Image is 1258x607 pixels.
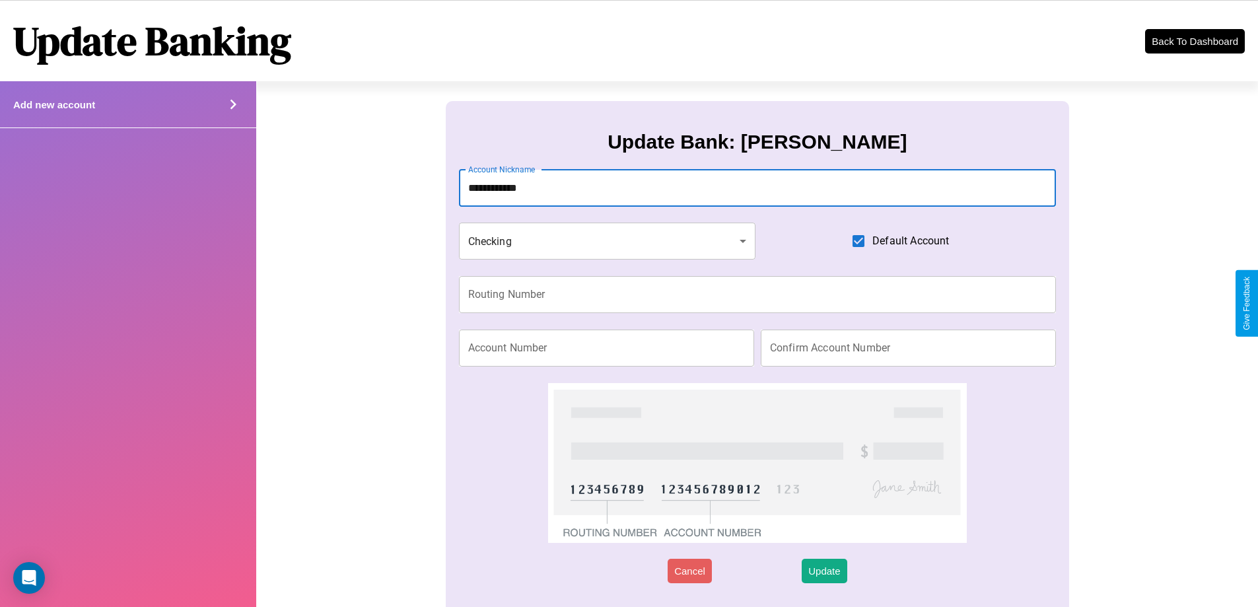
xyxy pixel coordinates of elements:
div: Give Feedback [1242,277,1251,330]
h3: Update Bank: [PERSON_NAME] [608,131,907,153]
div: Open Intercom Messenger [13,562,45,594]
h1: Update Banking [13,14,291,68]
label: Account Nickname [468,164,536,175]
div: Checking [459,223,756,260]
button: Cancel [668,559,712,583]
button: Back To Dashboard [1145,29,1245,54]
img: check [548,383,966,543]
span: Default Account [872,233,949,249]
button: Update [802,559,847,583]
h4: Add new account [13,99,95,110]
